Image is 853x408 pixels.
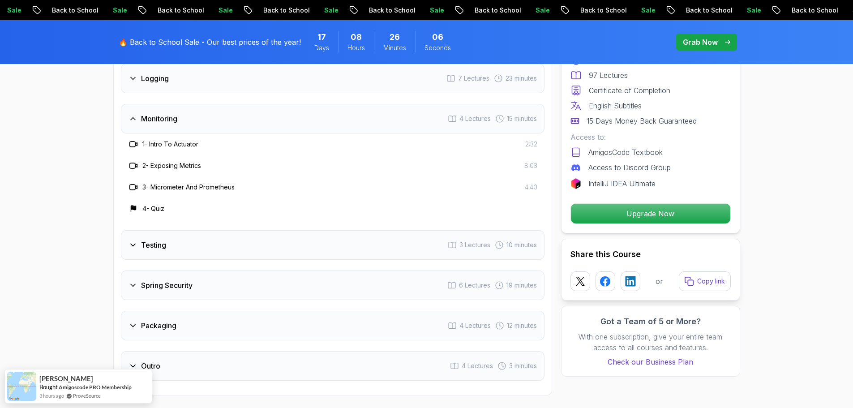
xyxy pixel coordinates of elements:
span: 3 Lectures [459,241,490,249]
span: 8 Hours [351,31,362,43]
span: 12 minutes [507,321,537,330]
p: Access to: [570,132,731,142]
h3: Testing [141,240,166,250]
h3: Logging [141,73,169,84]
p: Back to School [554,6,615,15]
p: Access to Discord Group [588,162,671,173]
p: Upgrade Now [571,204,730,223]
p: Sale [509,6,538,15]
button: Copy link [679,271,731,291]
span: 4 Lectures [462,361,493,370]
p: Sale [298,6,326,15]
span: 2:32 [525,140,537,149]
a: Amigoscode PRO Membership [59,384,132,391]
p: AmigosCode Textbook [588,147,663,158]
span: 17 Days [317,31,326,43]
button: Spring Security6 Lectures 19 minutes [121,271,544,300]
p: 97 Lectures [589,70,628,81]
p: Copy link [697,277,725,286]
p: With one subscription, give your entire team access to all courses and features. [570,331,731,353]
span: 6 Lectures [459,281,490,290]
p: 15 Days Money Back Guaranteed [587,116,697,126]
p: Certificate of Completion [589,85,670,96]
p: Sale [615,6,643,15]
p: English Subtitles [589,100,642,111]
span: 3 hours ago [39,392,64,399]
h3: Outro [141,361,160,371]
span: 4 Lectures [459,321,491,330]
button: Outro4 Lectures 3 minutes [121,351,544,381]
span: 8:03 [524,161,537,170]
span: Bought [39,383,58,391]
span: 7 Lectures [458,74,489,83]
button: Upgrade Now [570,203,731,224]
button: Logging7 Lectures 23 minutes [121,64,544,93]
span: Hours [347,43,365,52]
p: Back to School [237,6,298,15]
h2: Share this Course [570,248,731,261]
span: [PERSON_NAME] [39,375,93,382]
p: Sale [720,6,749,15]
span: Minutes [383,43,406,52]
p: Grab Now [683,37,718,47]
img: jetbrains logo [570,178,581,189]
button: Monitoring4 Lectures 15 minutes [121,104,544,133]
span: 3 minutes [509,361,537,370]
h3: 3 - Micrometer And Prometheus [142,183,235,192]
h3: Got a Team of 5 or More? [570,315,731,328]
p: Back to School [448,6,509,15]
span: Days [314,43,329,52]
p: Back to School [343,6,403,15]
p: Back to School [131,6,192,15]
h3: 4 - Quiz [142,204,164,213]
p: Back to School [660,6,720,15]
span: Seconds [424,43,451,52]
p: Sale [192,6,221,15]
span: 6 Seconds [432,31,443,43]
a: ProveSource [73,392,101,399]
p: or [656,276,663,287]
span: 4:40 [525,183,537,192]
button: Testing3 Lectures 10 minutes [121,230,544,260]
p: Back to School [26,6,86,15]
span: 15 minutes [507,114,537,123]
h3: 2 - Exposing Metrics [142,161,201,170]
p: IntelliJ IDEA Ultimate [588,178,656,189]
p: Sale [86,6,115,15]
p: Sale [403,6,432,15]
img: provesource social proof notification image [7,372,36,401]
h3: Spring Security [141,280,193,291]
button: Packaging4 Lectures 12 minutes [121,311,544,340]
span: 26 Minutes [390,31,400,43]
span: 10 minutes [506,241,537,249]
span: 19 minutes [506,281,537,290]
a: Check our Business Plan [570,356,731,367]
h3: 1 - Intro To Actuator [142,140,198,149]
span: 23 minutes [506,74,537,83]
p: 🔥 Back to School Sale - Our best prices of the year! [119,37,301,47]
h3: Packaging [141,320,176,331]
p: Back to School [765,6,826,15]
span: 4 Lectures [459,114,491,123]
h3: Monitoring [141,113,177,124]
